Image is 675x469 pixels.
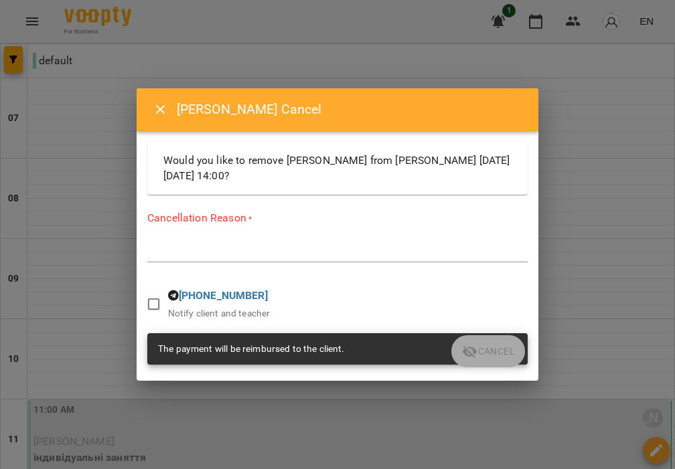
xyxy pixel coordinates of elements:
h6: [PERSON_NAME] Cancel [177,99,522,120]
div: Would you like to remove [PERSON_NAME] from [PERSON_NAME] [DATE][DATE] 14:00? [147,142,528,195]
label: Cancellation Reason [147,211,528,226]
div: The payment will be reimbursed to the client. [158,337,345,361]
a: [PHONE_NUMBER] [179,289,268,302]
button: Close [145,94,177,126]
p: Notify client and teacher [168,307,271,320]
